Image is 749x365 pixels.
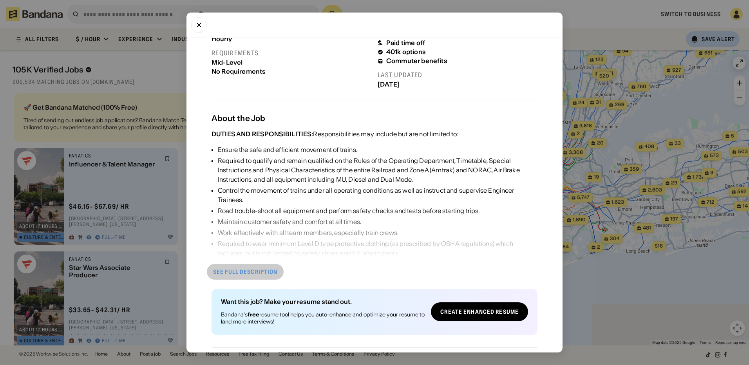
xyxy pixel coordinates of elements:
div: Maintain customer safety and comfort at all times. [218,217,537,226]
div: Responsibilities may include but are not limited to: [212,129,458,139]
div: Mid-Level [212,59,371,66]
div: Commuter benefits [386,57,447,65]
div: Paid time off [386,39,425,47]
div: DUTIES AND RESPONSIBILITIES: [212,130,313,138]
div: 401k options [386,48,426,56]
div: Road trouble-shoot all equipment and perform safety checks and tests before starting trips. [218,206,537,215]
div: Requirements [212,49,371,57]
div: No Requirements [212,68,371,75]
div: Ensure the safe and efficient movement of trains. [218,145,537,154]
div: Required to wear minimum Level D type protective clothing (as prescribed by OSHA regulations) whi... [218,239,537,258]
b: free [248,311,259,318]
div: Last updated [378,71,537,79]
div: Create Enhanced Resume [440,309,519,314]
div: See full description [213,269,277,275]
div: [DATE] [378,81,537,88]
div: Control the movement of trains under all operating conditions as well as instruct and supervise E... [218,186,537,204]
div: Want this job? Make your resume stand out. [221,298,425,305]
div: Required to qualify and remain qualified on the Rules of the Operating Department, Timetable, Spe... [218,156,537,184]
div: Work effectively with all team members, especially train crews. [218,228,537,237]
div: About the Job [212,114,537,123]
div: Bandana's resume tool helps you auto-enhance and optimize your resume to land more interviews! [221,311,425,325]
div: Hourly [212,35,371,43]
button: Close [191,17,207,33]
